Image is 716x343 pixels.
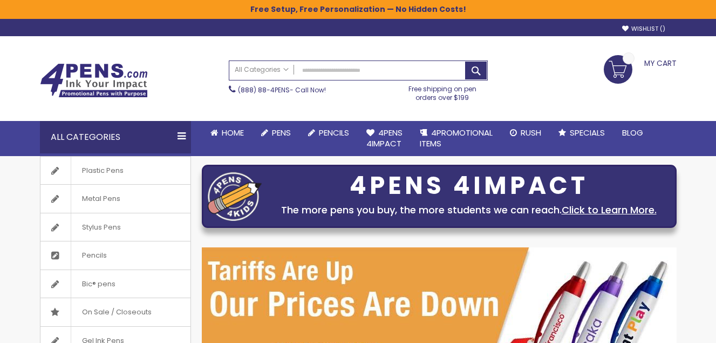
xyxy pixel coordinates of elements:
[267,174,671,197] div: 4PENS 4IMPACT
[570,127,605,138] span: Specials
[71,270,126,298] span: Bic® pens
[71,241,118,270] span: Pencils
[358,121,411,156] a: 4Pens4impact
[501,121,550,145] a: Rush
[420,127,493,149] span: 4PROMOTIONAL ITEMS
[622,127,643,138] span: Blog
[622,25,665,33] a: Wishlist
[411,121,501,156] a: 4PROMOTIONALITEMS
[71,185,131,213] span: Metal Pens
[238,85,290,95] a: (888) 88-4PENS
[272,127,291,138] span: Pens
[71,157,134,185] span: Plastic Pens
[40,298,190,326] a: On Sale / Closeouts
[71,213,132,241] span: Stylus Pens
[235,65,289,74] span: All Categories
[71,298,162,326] span: On Sale / Closeouts
[613,121,652,145] a: Blog
[40,185,190,213] a: Metal Pens
[299,121,358,145] a: Pencils
[521,127,541,138] span: Rush
[40,157,190,185] a: Plastic Pens
[319,127,349,138] span: Pencils
[40,121,191,153] div: All Categories
[40,63,148,98] img: 4Pens Custom Pens and Promotional Products
[222,127,244,138] span: Home
[238,85,326,95] span: - Call Now!
[562,203,657,217] a: Click to Learn More.
[267,203,671,218] div: The more pens you buy, the more students we can reach.
[40,270,190,298] a: Bic® pens
[253,121,299,145] a: Pens
[366,127,403,149] span: 4Pens 4impact
[40,241,190,270] a: Pencils
[229,61,294,79] a: All Categories
[40,213,190,241] a: Stylus Pens
[550,121,613,145] a: Specials
[202,121,253,145] a: Home
[397,80,488,102] div: Free shipping on pen orders over $199
[208,172,262,221] img: four_pen_logo.png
